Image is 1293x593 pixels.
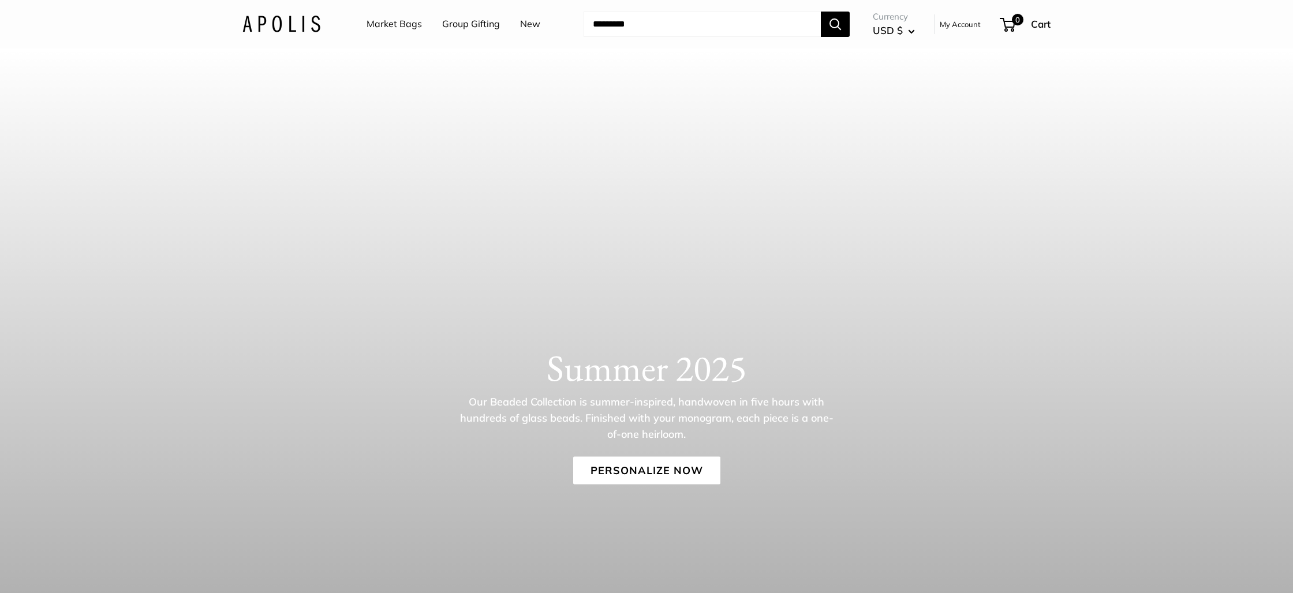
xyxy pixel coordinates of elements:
a: Group Gifting [442,16,500,33]
span: Currency [873,9,915,25]
a: Personalize Now [573,456,720,484]
a: 0 Cart [1001,15,1051,33]
span: Cart [1031,18,1051,30]
h1: Summer 2025 [242,346,1051,389]
span: USD $ [873,24,903,36]
a: New [520,16,540,33]
p: Our Beaded Collection is summer-inspired, handwoven in five hours with hundreds of glass beads. F... [459,393,834,442]
button: Search [821,12,850,37]
a: Market Bags [367,16,422,33]
a: My Account [940,17,981,31]
img: Apolis [242,16,320,32]
input: Search... [584,12,821,37]
button: USD $ [873,21,915,40]
span: 0 [1012,14,1023,25]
